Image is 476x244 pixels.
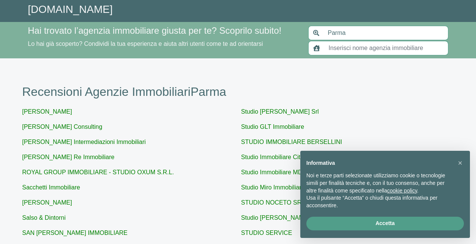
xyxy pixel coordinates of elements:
p: Usa il pulsante “Accetta” o chiudi questa informativa per acconsentire. [306,194,452,209]
a: Salso & Dintorni [22,214,66,221]
button: Accetta [306,217,464,230]
a: Studio Immobiliare Cittadella [241,154,318,160]
h1: Recensioni Agenzie Immobiliari Parma [22,84,454,99]
a: Studio Miro Immobiliare [241,184,305,191]
p: Noi e terze parti selezionate utilizziamo cookie o tecnologie simili per finalità tecniche e, con... [306,172,452,194]
a: Studio GLT Immobiliare [241,124,304,130]
a: [DOMAIN_NAME] [28,3,113,15]
h2: Informativa [306,160,452,166]
a: SAN [PERSON_NAME] IMMOBILIARE [22,230,128,236]
a: Studio [PERSON_NAME] [241,214,310,221]
a: Sacchetti Immobiliare [22,184,80,191]
a: [PERSON_NAME] [22,108,72,115]
a: cookie policy - il link si apre in una nuova scheda [387,188,417,194]
input: Inserisci area di ricerca (Comune o Provincia) [323,26,448,40]
span: × [458,159,462,167]
a: ROYAL GROUP IMMOBILIARE - STUDIO OXUM S.R.L. [22,169,174,175]
a: [PERSON_NAME] Re Immobiliare [22,154,115,160]
a: STUDIO IMMOBILIARE BERSELLINI [241,139,342,145]
h4: Hai trovato l’agenzia immobiliare giusta per te? Scoprilo subito! [28,25,299,36]
a: [PERSON_NAME] Consulting [22,124,103,130]
a: STUDIO SERVICE [241,230,292,236]
a: [PERSON_NAME] Intermediazioni Immobiliari [22,139,146,145]
p: Lo hai già scoperto? Condividi la tua esperienza e aiuta altri utenti come te ad orientarsi [28,39,299,48]
a: Studio [PERSON_NAME] Srl [241,108,319,115]
button: Chiudi questa informativa [454,157,466,169]
a: Studio Immobiliare MDF [241,169,306,175]
a: STUDIO NOCETO SRL [241,199,305,206]
input: Inserisci nome agenzia immobiliare [324,41,448,55]
a: [PERSON_NAME] [22,199,72,206]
